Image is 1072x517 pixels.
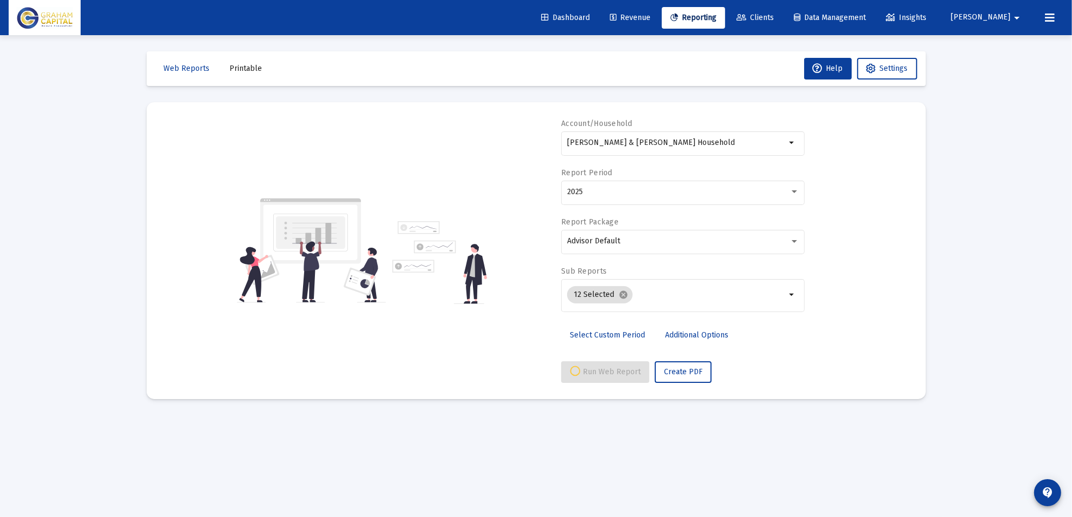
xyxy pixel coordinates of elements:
span: Revenue [610,13,650,22]
button: [PERSON_NAME] [938,6,1036,28]
button: Create PDF [655,361,712,383]
button: Web Reports [155,58,219,79]
input: Search or select an account or household [567,138,786,147]
span: Dashboard [541,13,590,22]
img: reporting [237,197,386,304]
span: Select Custom Period [570,330,645,340]
span: Create PDF [664,367,702,376]
span: Data Management [794,13,866,22]
span: Additional Options [665,330,728,340]
span: Advisor Default [567,236,620,246]
mat-icon: arrow_drop_down [786,288,799,301]
span: Settings [880,64,908,73]
img: reporting-alt [392,221,487,304]
span: Reporting [670,13,716,22]
a: Revenue [601,7,659,29]
label: Report Package [561,217,619,227]
span: Printable [230,64,262,73]
mat-icon: arrow_drop_down [786,136,799,149]
mat-chip: 12 Selected [567,286,633,303]
span: Run Web Report [570,367,641,376]
a: Clients [728,7,782,29]
button: Run Web Report [561,361,649,383]
a: Data Management [785,7,874,29]
span: [PERSON_NAME] [951,13,1010,22]
a: Reporting [662,7,725,29]
span: 2025 [567,187,583,196]
label: Sub Reports [561,267,607,276]
label: Report Period [561,168,613,177]
button: Help [804,58,852,79]
a: Insights [877,7,935,29]
mat-chip-list: Selection [567,284,786,306]
button: Settings [857,58,917,79]
span: Insights [886,13,926,22]
span: Help [813,64,843,73]
a: Dashboard [532,7,599,29]
mat-icon: contact_support [1041,486,1054,499]
mat-icon: cancel [619,290,628,300]
label: Account/Household [561,119,633,128]
mat-icon: arrow_drop_down [1010,7,1023,29]
span: Web Reports [164,64,210,73]
span: Clients [736,13,774,22]
img: Dashboard [17,7,73,29]
button: Printable [221,58,271,79]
